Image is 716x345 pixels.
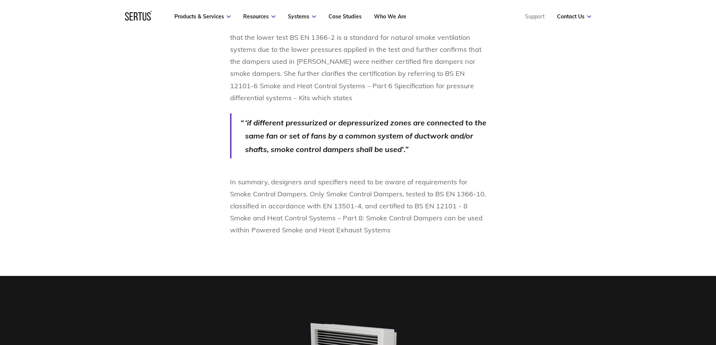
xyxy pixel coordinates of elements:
iframe: Chat Widget [581,258,716,345]
a: Products & Services [174,13,231,20]
a: Case Studies [328,13,362,20]
a: Support [525,13,545,20]
a: Who We Are [374,13,406,20]
a: Contact Us [557,13,591,20]
a: Resources [243,13,276,20]
p: ‘if different pressurized or depressurized zones are connected to the same fan or set of fans by ... [245,116,486,156]
a: Systems [288,13,316,20]
p: In summary, designers and specifiers need to be aware of requirements for Smoke Control Dampers. ... [230,176,486,236]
